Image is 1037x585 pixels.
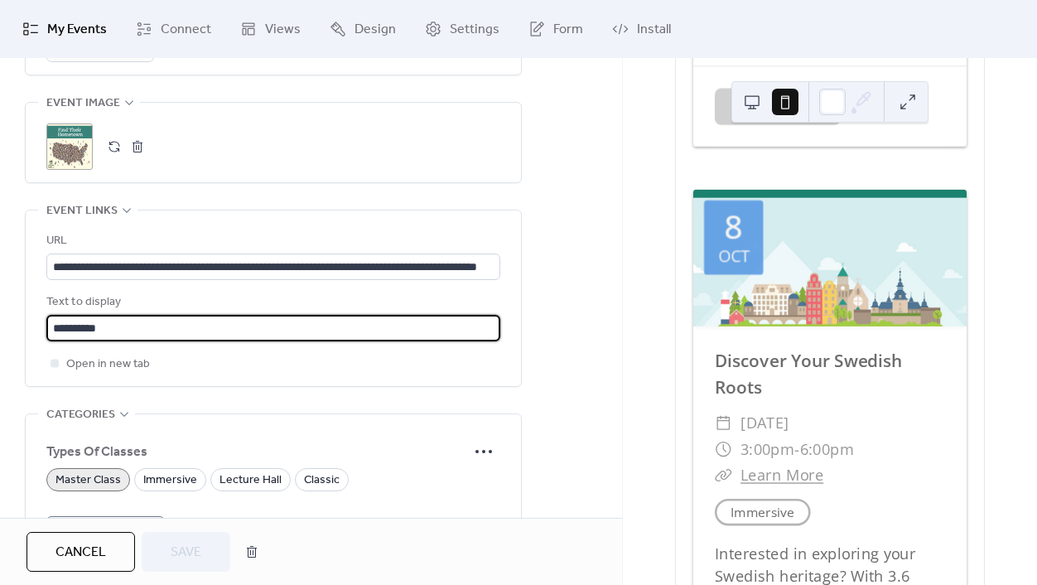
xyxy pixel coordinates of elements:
[228,7,313,51] a: Views
[27,532,135,572] button: Cancel
[46,94,120,114] span: Event image
[740,437,794,462] span: 3:00pm
[355,20,396,40] span: Design
[637,20,671,40] span: Install
[740,464,823,485] a: Learn More
[10,7,119,51] a: My Events
[46,123,93,170] div: ;
[55,471,121,491] span: Master Class
[55,543,106,563] span: Cancel
[143,471,197,491] span: Immersive
[718,248,750,264] div: Oct
[725,211,743,244] div: 8
[794,437,800,462] span: -
[715,350,902,399] a: Discover Your Swedish Roots
[600,7,683,51] a: Install
[553,20,583,40] span: Form
[161,20,211,40] span: Connect
[46,516,165,546] button: Add Category
[317,7,408,51] a: Design
[47,20,107,40] span: My Events
[219,471,282,491] span: Lecture Hall
[46,201,118,221] span: Event links
[450,20,499,40] span: Settings
[516,7,596,51] a: Form
[46,405,115,425] span: Categories
[740,411,789,437] span: [DATE]
[715,411,732,437] div: ​
[715,462,732,488] div: ​
[304,471,340,491] span: Classic
[46,292,497,312] div: Text to display
[46,231,497,251] div: URL
[123,7,224,51] a: Connect
[265,20,301,40] span: Views
[412,7,512,51] a: Settings
[46,442,467,462] span: Types Of Classes
[66,355,150,375] span: Open in new tab
[800,437,854,462] span: 6:00pm
[715,89,841,125] button: Save event
[715,437,732,462] div: ​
